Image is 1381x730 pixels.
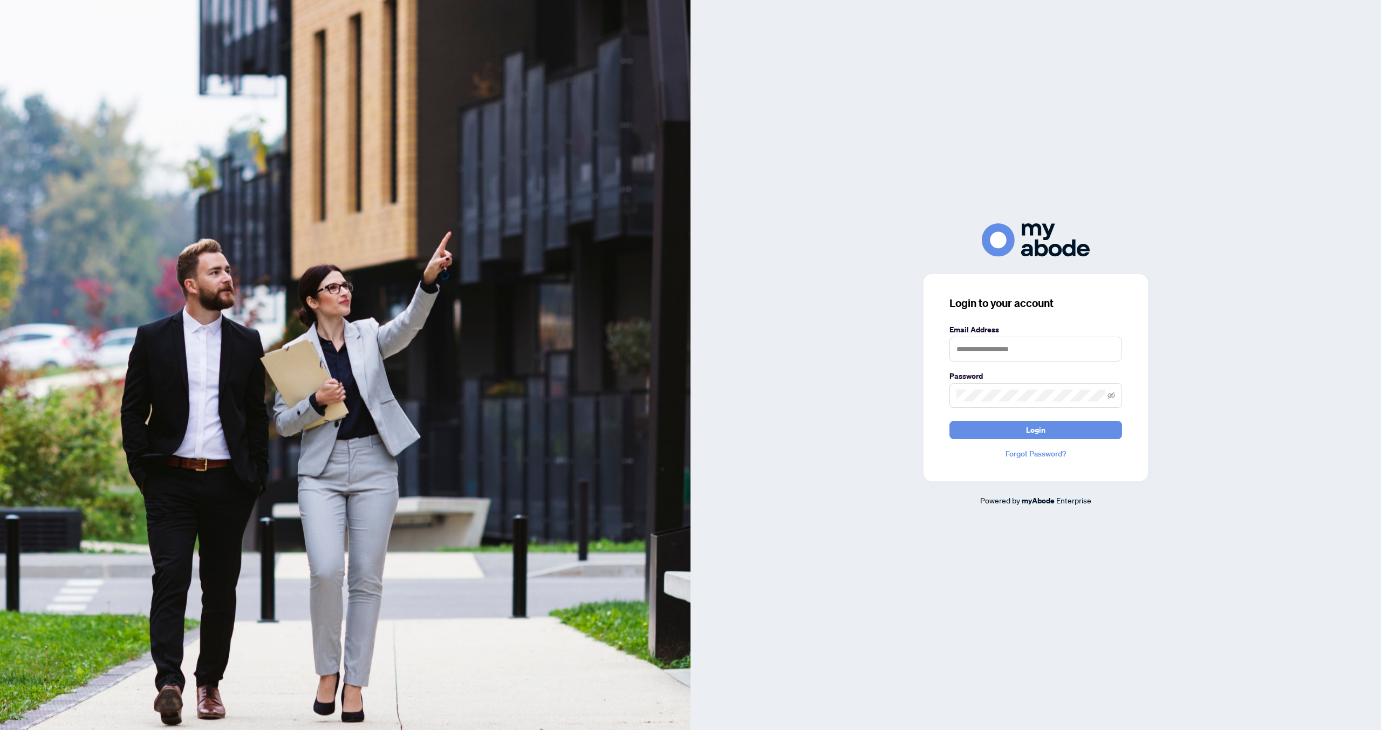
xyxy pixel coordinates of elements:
label: Email Address [949,324,1122,336]
span: eye-invisible [1107,392,1115,399]
span: Enterprise [1056,495,1091,505]
a: Forgot Password? [949,448,1122,460]
span: Login [1026,421,1045,439]
h3: Login to your account [949,296,1122,311]
label: Password [949,370,1122,382]
img: ma-logo [982,223,1090,256]
button: Login [949,421,1122,439]
a: myAbode [1022,495,1055,507]
span: Powered by [980,495,1020,505]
